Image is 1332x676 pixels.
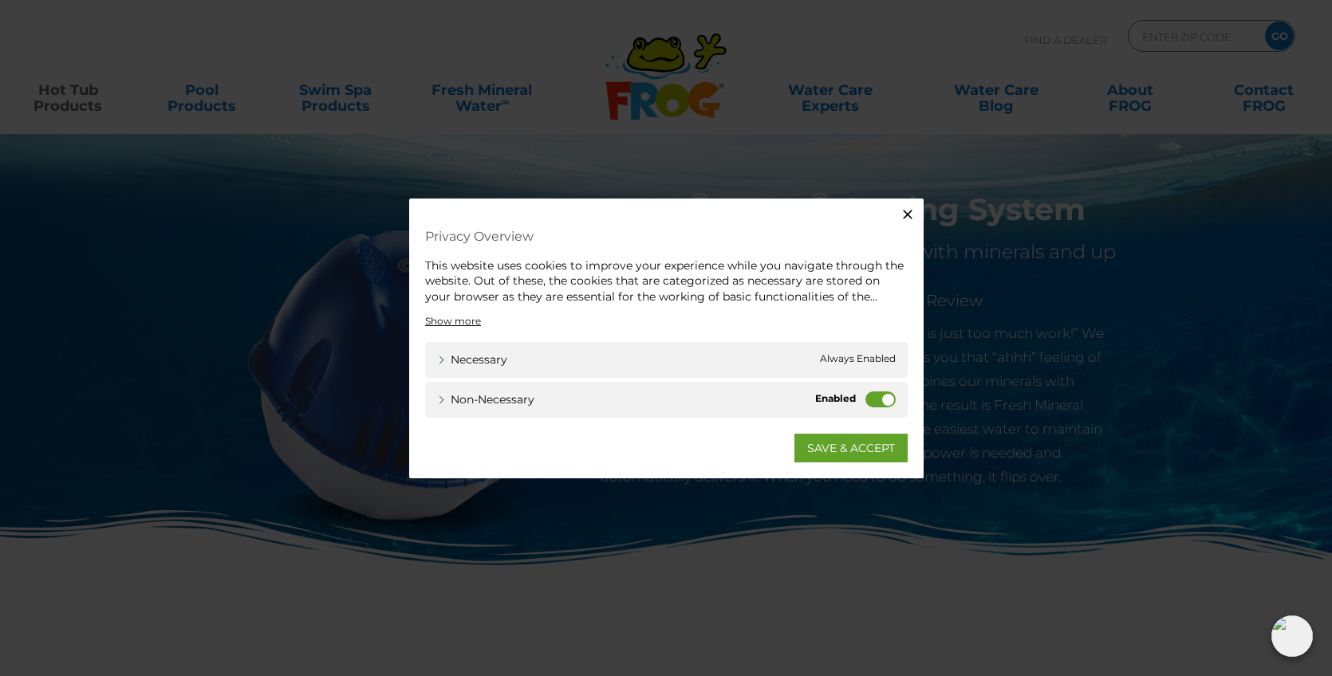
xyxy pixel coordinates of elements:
[1271,615,1313,657] img: openIcon
[425,314,481,328] a: Show more
[794,434,908,462] a: SAVE & ACCEPT
[820,352,896,368] span: Always Enabled
[437,391,534,408] a: Non-necessary
[425,257,908,305] div: This website uses cookies to improve your experience while you navigate through the website. Out ...
[437,352,507,368] a: Necessary
[425,222,908,250] h4: Privacy Overview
